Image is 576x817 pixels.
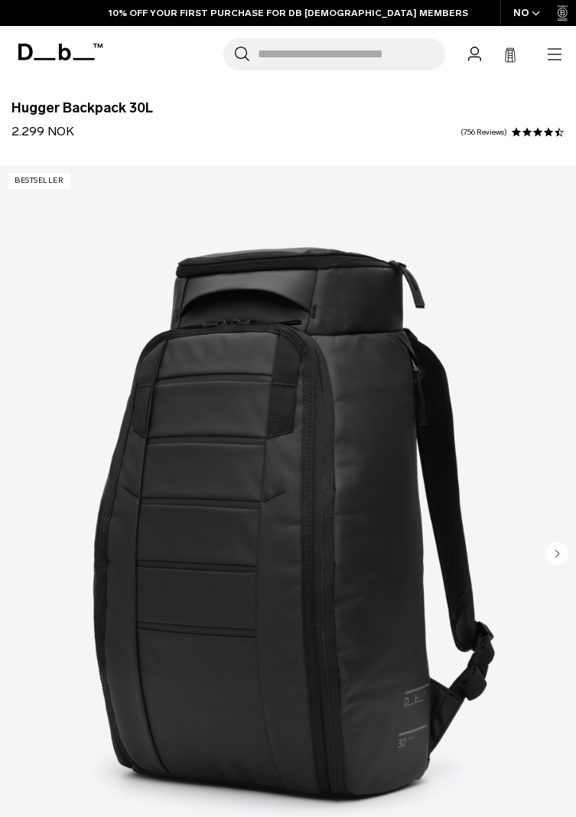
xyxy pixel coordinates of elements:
[11,101,565,115] span: Hugger Backpack 30L
[8,173,70,189] p: Bestseller
[460,129,507,136] a: 756 reviews
[545,542,568,568] button: Next slide
[11,124,74,138] span: 2.299 NOK
[109,6,468,20] a: 10% OFF YOUR FIRST PURCHASE FOR DB [DEMOGRAPHIC_DATA] MEMBERS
